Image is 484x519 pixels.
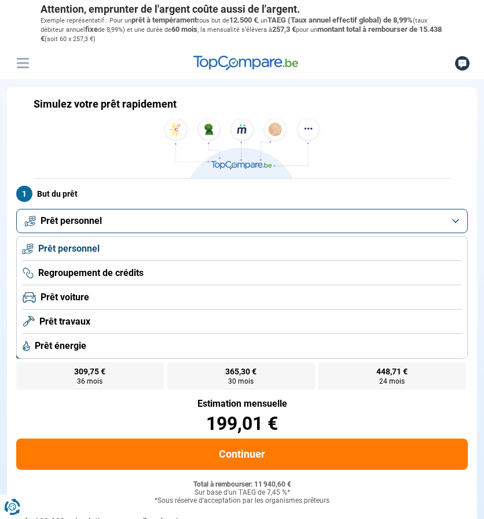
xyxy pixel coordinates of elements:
span: 448,71 € [376,367,408,376]
h1: Simulez votre prêt rapidement [34,98,177,111]
button: Continuer [16,439,468,470]
span: prêt à tempérament [131,16,197,24]
span: 257,3 € [272,25,296,34]
span: Prêt énergie [35,340,86,352]
img: TopCompare.be [161,119,323,178]
span: 24 mois [379,378,405,385]
label: But du prêt [16,186,468,202]
span: Prêt personnel [38,242,100,255]
span: 12.500 € [229,16,258,24]
div: Sur base d'un TAEG de 7,45 %* [16,489,468,497]
span: Prêt personnel [41,215,102,227]
span: 30 mois [228,378,254,385]
span: 309,75 € [74,367,105,376]
span: 36 mois [77,378,102,385]
span: 60 mois [171,25,197,34]
div: Estimation mensuelle [16,399,468,408]
div: Total à rembourser: 11 940,60 € [16,481,468,489]
span: Prêt travaux [39,315,90,328]
span: TAEG (Taux annuel effectif global) de 8,99% [267,16,413,24]
span: Regroupement de crédits [38,267,144,279]
button: Menu [14,54,31,72]
span: fixe [85,25,98,34]
img: TopCompare [193,56,298,71]
button: Prêt personnel [16,209,468,233]
span: montant total à rembourser de 15.438 € [41,25,442,43]
span: Prêt voiture [41,291,89,304]
p: Attention, emprunter de l'argent coûte aussi de l'argent. [41,3,443,16]
p: Exemple représentatif : Pour un tous but de , un (taux débiteur annuel de 8,99%) et une durée de ... [41,16,443,44]
div: 199,01 € [16,414,468,433]
div: *Sous réserve d'acceptation par les organismes prêteurs [16,497,468,505]
span: 365,30 € [225,367,256,376]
